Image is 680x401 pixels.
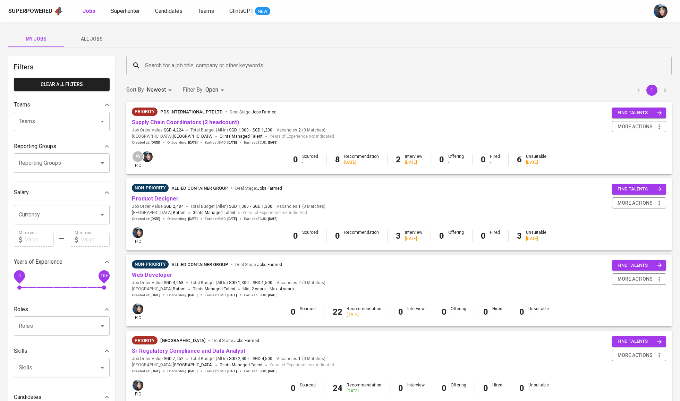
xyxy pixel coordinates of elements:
b: 0 [439,155,444,164]
div: Interview [405,230,422,241]
div: Pending Client’s Feedback [132,184,169,192]
span: Deal Stage : [230,110,277,114]
span: SGD 4,500 [253,356,272,362]
input: Value [81,233,110,247]
div: Recommendation [344,154,379,165]
span: [DATE] [268,369,278,374]
b: 22 [333,307,342,317]
div: Newest [147,84,174,96]
span: Total Budget (All-In) [190,204,272,210]
b: 6 [517,155,522,164]
span: find talents [618,262,662,270]
span: SGD 2,484 [164,204,184,210]
span: [GEOGRAPHIC_DATA] [173,362,213,369]
span: All Jobs [68,35,115,43]
span: [DATE] [268,140,278,145]
span: [DATE] [268,293,278,298]
a: Sr Regulatory Compliance and Data Analyst [132,348,245,354]
div: Offering [448,154,464,165]
div: Skills [14,344,110,358]
span: Candidates [155,8,182,14]
div: - [344,236,379,242]
div: - [492,388,502,394]
div: pic [132,151,144,169]
span: SGD 1,000 [229,204,249,210]
span: Onboarding : [167,140,198,145]
span: My Jobs [12,35,60,43]
span: SGD 1,000 [229,127,249,133]
div: Superpowered [8,7,52,15]
button: more actions [612,273,666,285]
span: SGD 7,452 [164,356,184,362]
span: Total Budget (All-In) [190,356,272,362]
button: page 1 [646,85,657,96]
b: 0 [293,155,298,164]
a: Web Developer [132,272,172,278]
b: 0 [483,383,488,393]
span: Glints Managed Talent [220,134,263,139]
div: Hired [492,382,502,394]
div: - [492,312,502,318]
b: 0 [291,383,296,393]
span: [DATE] [188,369,198,374]
div: W [132,151,144,163]
b: 0 [398,383,403,393]
p: Years of Experience [14,258,62,266]
span: [GEOGRAPHIC_DATA] [160,338,205,343]
div: Offering [451,306,466,318]
div: Recommendation [344,230,379,241]
span: SGD 1,300 [253,204,272,210]
div: Salary [14,186,110,199]
button: Open [97,117,107,126]
span: [DATE] [268,216,278,221]
span: Created at : [132,369,160,374]
span: Total Budget (All-In) [190,127,272,133]
div: - [451,312,466,318]
a: GlintsGPT NEW [229,7,270,16]
button: Open [97,363,107,373]
p: Salary [14,188,29,197]
b: 0 [481,231,486,241]
div: Hired [492,306,502,318]
div: [DATE] [526,160,546,165]
a: Superhunter [111,7,141,16]
div: [DATE] [526,236,546,242]
div: Recommendation [347,306,381,318]
div: Interview [407,306,425,318]
div: Interview [407,382,425,394]
div: - [448,160,464,165]
div: Open [205,84,227,96]
div: [DATE] [347,388,381,394]
span: PDS International Pte Ltd [160,109,223,114]
span: - [250,204,251,210]
span: Allied Container Group [171,186,228,191]
div: Roles [14,302,110,316]
span: Created at : [132,216,160,221]
span: [DATE] [188,293,198,298]
b: 0 [398,307,403,317]
span: more actions [618,275,653,283]
input: Value [25,233,54,247]
img: diazagista@glints.com [133,227,143,238]
span: [DATE] [227,140,237,145]
img: diazagista@glints.com [142,151,153,162]
span: [DATE] [188,216,198,221]
span: Earliest EMD : [205,369,237,374]
span: Onboarding : [167,293,198,298]
span: - [250,356,251,362]
img: diazagista@glints.com [654,4,668,18]
span: 10+ [100,273,108,278]
span: Deal Stage : [235,186,282,191]
span: Earliest EMD : [205,140,237,145]
b: 0 [519,307,524,317]
span: SGD 4,224 [164,127,184,133]
div: - [528,388,549,394]
span: Batam [173,286,186,293]
button: more actions [612,197,666,209]
div: Unsuitable [526,230,546,241]
div: Years of Experience [14,255,110,269]
button: Open [97,158,107,168]
div: Client Priority, More Profiles Required [132,336,158,344]
div: Interview [405,154,422,165]
div: - [407,312,425,318]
